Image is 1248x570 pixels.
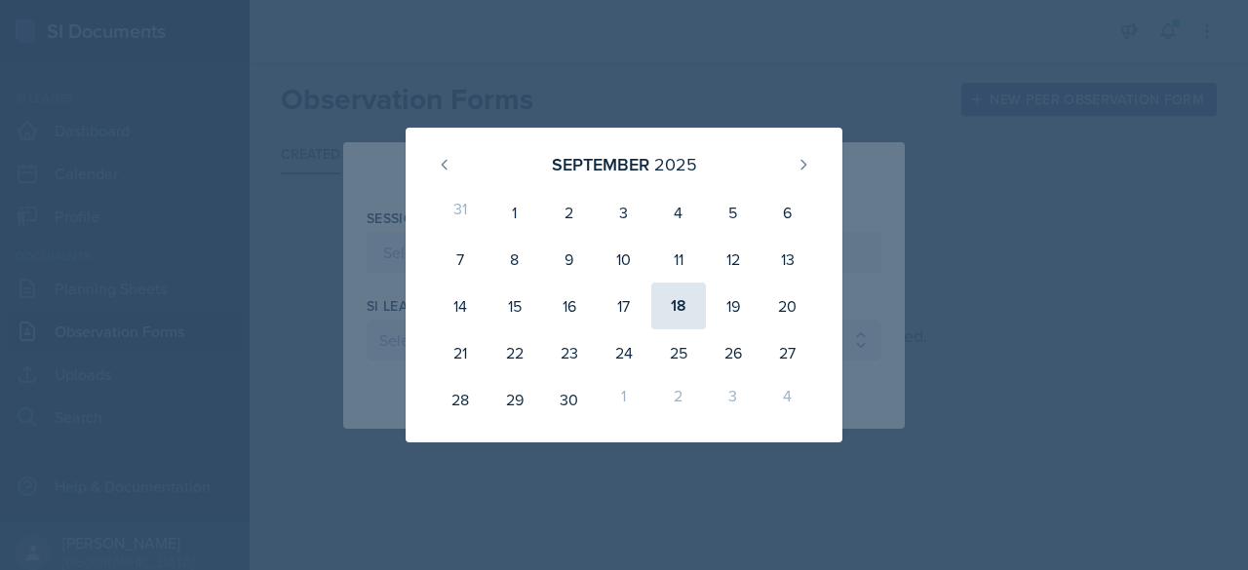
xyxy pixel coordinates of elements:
[706,329,760,376] div: 26
[542,189,597,236] div: 2
[760,283,815,329] div: 20
[433,236,487,283] div: 7
[760,329,815,376] div: 27
[433,189,487,236] div: 31
[651,329,706,376] div: 25
[706,376,760,423] div: 3
[651,189,706,236] div: 4
[542,329,597,376] div: 23
[487,329,542,376] div: 22
[597,283,651,329] div: 17
[433,376,487,423] div: 28
[597,189,651,236] div: 3
[654,151,697,177] div: 2025
[433,283,487,329] div: 14
[651,283,706,329] div: 18
[542,376,597,423] div: 30
[760,236,815,283] div: 13
[552,151,649,177] div: September
[597,236,651,283] div: 10
[433,329,487,376] div: 21
[706,236,760,283] div: 12
[487,236,542,283] div: 8
[487,283,542,329] div: 15
[542,236,597,283] div: 9
[597,376,651,423] div: 1
[760,189,815,236] div: 6
[651,236,706,283] div: 11
[760,376,815,423] div: 4
[487,189,542,236] div: 1
[706,283,760,329] div: 19
[597,329,651,376] div: 24
[542,283,597,329] div: 16
[487,376,542,423] div: 29
[706,189,760,236] div: 5
[651,376,706,423] div: 2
